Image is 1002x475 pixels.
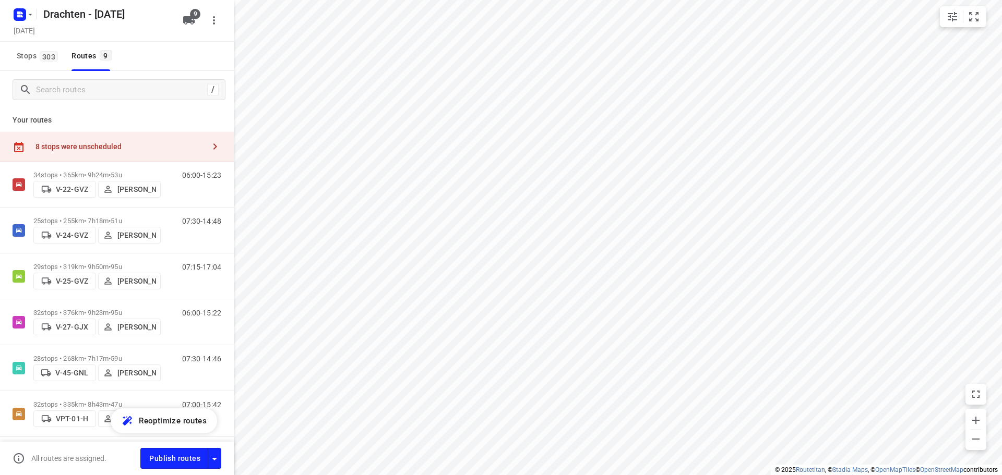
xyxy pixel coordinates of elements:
span: 95u [111,309,122,316]
a: OpenMapTiles [875,466,915,473]
p: 07:00-15:42 [182,400,221,409]
button: Map settings [942,6,963,27]
p: 07:30-14:48 [182,217,221,225]
button: [PERSON_NAME] [98,273,161,289]
p: V-45-GNL [55,369,88,377]
div: Driver app settings [208,452,221,465]
button: [PERSON_NAME] [98,181,161,198]
button: 9 [178,10,199,31]
span: 51u [111,217,122,225]
li: © 2025 , © , © © contributors [775,466,998,473]
span: • [109,217,111,225]
p: 25 stops • 255km • 7h18m [33,217,161,225]
p: All routes are assigned. [31,454,106,462]
span: Reoptimize routes [139,414,207,428]
button: V-27-GJX [33,319,96,335]
p: [PERSON_NAME] [117,323,156,331]
button: [PERSON_NAME] [98,364,161,381]
a: OpenStreetMap [920,466,963,473]
span: 303 [40,51,58,62]
span: 9 [100,50,112,60]
button: Reoptimize routes [111,408,217,433]
p: V-27-GJX [56,323,88,331]
a: Routetitan [796,466,825,473]
p: 29 stops • 319km • 9h50m [33,263,161,271]
p: 07:30-14:46 [182,355,221,363]
p: V-22-GVZ [56,185,88,193]
p: 28 stops • 268km • 7h17m [33,355,161,362]
p: 06:00-15:22 [182,309,221,317]
span: 47u [111,400,122,408]
p: [PERSON_NAME] [117,277,156,285]
button: Fit zoom [963,6,984,27]
button: V-22-GVZ [33,181,96,198]
p: 07:15-17:04 [182,263,221,271]
span: Stops [17,50,61,63]
input: Search routes [36,82,207,98]
button: More [204,10,224,31]
button: V-45-GNL [33,364,96,381]
h5: Project date [9,25,39,36]
button: [PERSON_NAME] [98,319,161,335]
div: small contained button group [940,6,986,27]
button: V-24-GVZ [33,227,96,243]
button: VPT-01-H [33,410,96,427]
p: [PERSON_NAME] [117,231,156,239]
span: 9 [190,9,200,19]
span: • [109,355,111,362]
p: Your routes [13,115,221,126]
a: Stadia Maps [832,466,868,473]
button: [PERSON_NAME] [98,227,161,243]
p: 32 stops • 376km • 9h23m [33,309,161,316]
p: 06:00-15:23 [182,171,221,179]
p: [PERSON_NAME] [117,369,156,377]
span: 59u [111,355,122,362]
button: Publish routes [140,448,208,468]
p: [PERSON_NAME] [117,185,156,193]
h5: Rename [39,6,174,22]
button: [PERSON_NAME] [98,410,161,427]
div: 8 stops were unscheduled [35,142,205,151]
div: / [207,84,219,95]
p: VPT-01-H [56,415,88,423]
span: • [109,171,111,179]
p: V-24-GVZ [56,231,88,239]
span: 53u [111,171,122,179]
p: V-25-GVZ [56,277,88,285]
span: • [109,309,111,316]
span: 95u [111,263,122,271]
button: V-25-GVZ [33,273,96,289]
span: Publish routes [149,452,200,465]
p: 34 stops • 365km • 9h24m [33,171,161,179]
span: • [109,400,111,408]
span: • [109,263,111,271]
div: Routes [71,50,115,63]
p: 32 stops • 335km • 8h43m [33,400,161,408]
